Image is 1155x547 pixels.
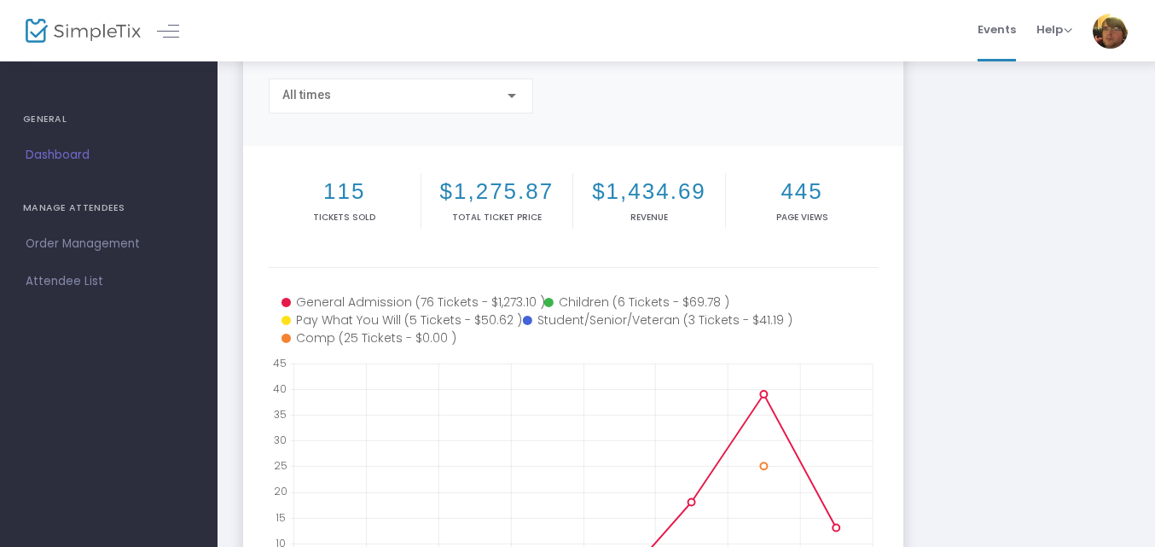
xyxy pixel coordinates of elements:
[425,211,570,224] p: Total Ticket Price
[274,407,287,422] text: 35
[425,178,570,205] h2: $1,275.87
[577,211,722,224] p: Revenue
[978,8,1016,51] span: Events
[23,102,194,137] h4: GENERAL
[272,178,417,205] h2: 115
[26,233,192,255] span: Order Management
[26,144,192,166] span: Dashboard
[274,458,287,473] text: 25
[276,509,286,524] text: 15
[26,271,192,293] span: Attendee List
[282,88,331,102] span: All times
[274,433,287,447] text: 30
[23,191,194,225] h4: MANAGE ATTENDEES
[1036,21,1072,38] span: Help
[273,356,287,370] text: 45
[729,178,875,205] h2: 445
[729,211,875,224] p: Page Views
[273,381,287,396] text: 40
[272,211,417,224] p: Tickets sold
[274,484,287,498] text: 20
[577,178,722,205] h2: $1,434.69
